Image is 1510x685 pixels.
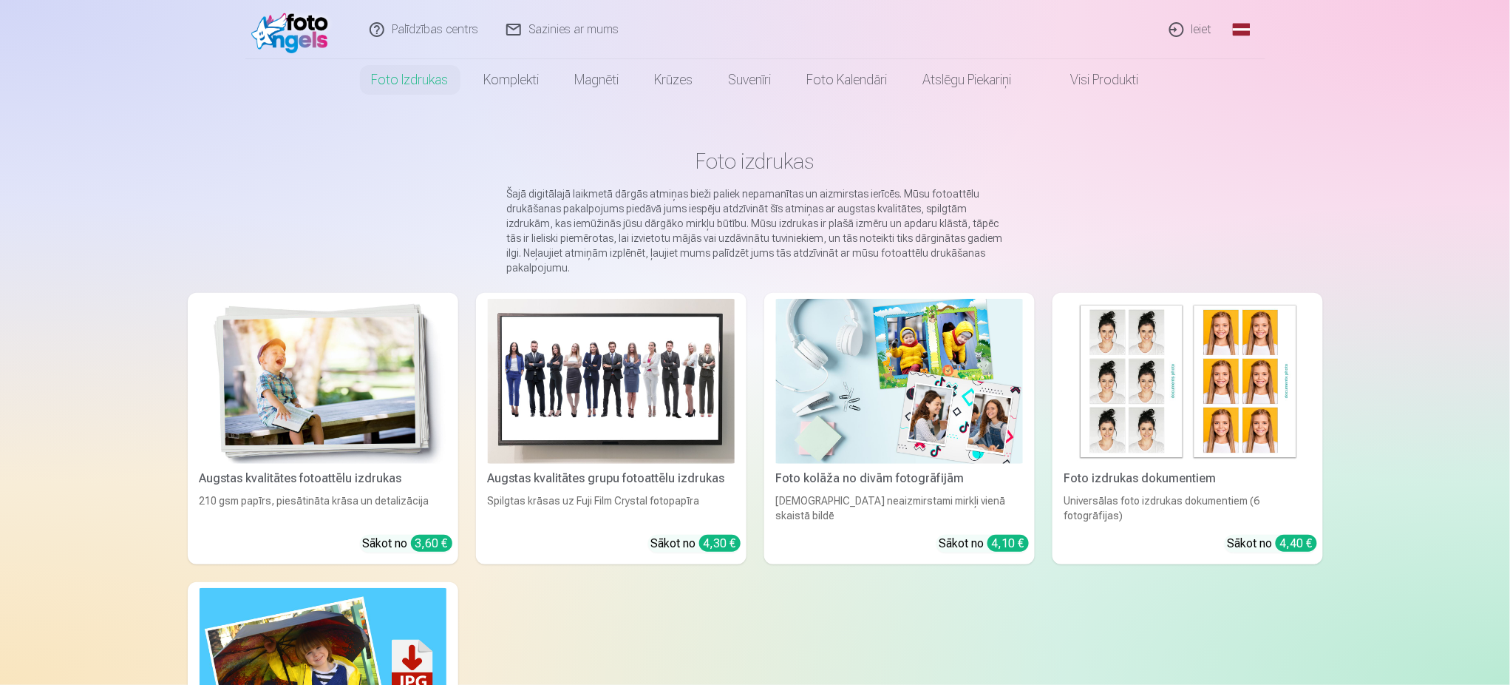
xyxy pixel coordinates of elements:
[188,293,458,564] a: Augstas kvalitātes fotoattēlu izdrukasAugstas kvalitātes fotoattēlu izdrukas210 gsm papīrs, piesā...
[411,535,452,552] div: 3,60 €
[789,59,905,101] a: Foto kalendāri
[764,293,1035,564] a: Foto kolāža no divām fotogrāfijāmFoto kolāža no divām fotogrāfijām[DEMOGRAPHIC_DATA] neaizmirstam...
[363,535,452,553] div: Sākot no
[251,6,336,53] img: /fa1
[194,493,452,523] div: 210 gsm papīrs, piesātināta krāsa un detalizācija
[1058,470,1317,487] div: Foto izdrukas dokumentiem
[507,186,1004,275] p: Šajā digitālajā laikmetā dārgās atmiņas bieži paliek nepamanītas un aizmirstas ierīcēs. Mūsu foto...
[1058,493,1317,523] div: Universālas foto izdrukas dokumentiem (6 fotogrāfijas)
[1052,293,1323,564] a: Foto izdrukas dokumentiemFoto izdrukas dokumentiemUniversālas foto izdrukas dokumentiem (6 fotogr...
[1228,535,1317,553] div: Sākot no
[488,299,735,464] img: Augstas kvalitātes grupu fotoattēlu izdrukas
[651,535,741,553] div: Sākot no
[699,535,741,552] div: 4,30 €
[939,535,1029,553] div: Sākot no
[1276,535,1317,552] div: 4,40 €
[466,59,557,101] a: Komplekti
[194,470,452,487] div: Augstas kvalitātes fotoattēlu izdrukas
[354,59,466,101] a: Foto izdrukas
[200,299,446,464] img: Augstas kvalitātes fotoattēlu izdrukas
[482,493,741,523] div: Spilgtas krāsas uz Fuji Film Crystal fotopapīra
[482,470,741,487] div: Augstas kvalitātes grupu fotoattēlu izdrukas
[776,299,1023,464] img: Foto kolāža no divām fotogrāfijām
[200,148,1311,175] h1: Foto izdrukas
[770,493,1029,523] div: [DEMOGRAPHIC_DATA] neaizmirstami mirkļi vienā skaistā bildē
[770,470,1029,487] div: Foto kolāža no divām fotogrāfijām
[905,59,1030,101] a: Atslēgu piekariņi
[711,59,789,101] a: Suvenīri
[557,59,637,101] a: Magnēti
[476,293,747,564] a: Augstas kvalitātes grupu fotoattēlu izdrukasAugstas kvalitātes grupu fotoattēlu izdrukasSpilgtas ...
[1064,299,1311,464] img: Foto izdrukas dokumentiem
[637,59,711,101] a: Krūzes
[1030,59,1157,101] a: Visi produkti
[987,535,1029,552] div: 4,10 €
